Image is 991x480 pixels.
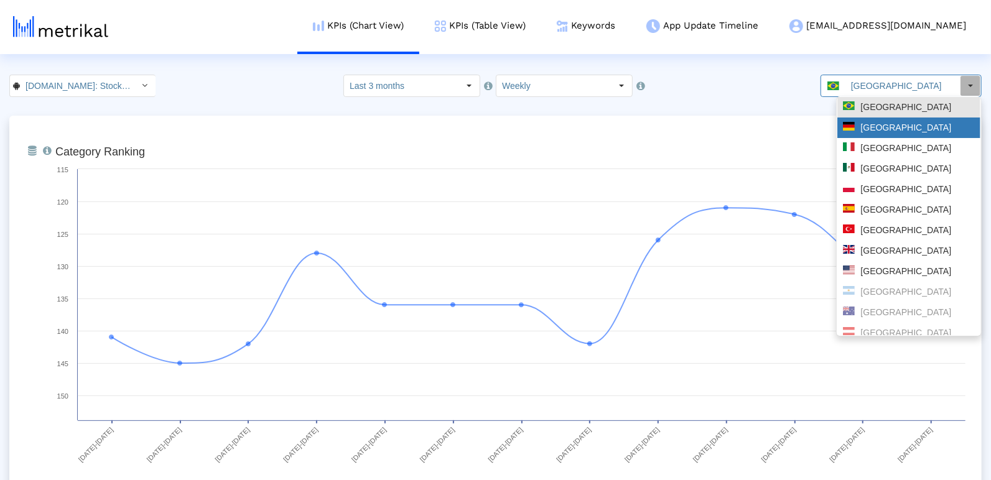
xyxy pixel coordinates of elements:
text: [DATE]-[DATE] [760,426,798,463]
text: 150 [57,392,68,400]
text: [DATE]-[DATE] [486,426,524,463]
div: [GEOGRAPHIC_DATA] [843,307,975,318]
div: [GEOGRAPHIC_DATA] [843,224,975,236]
text: [DATE]-[DATE] [350,426,388,463]
text: [DATE]-[DATE] [555,426,592,463]
div: [GEOGRAPHIC_DATA] [843,122,975,134]
div: Select [458,75,480,96]
text: 135 [57,295,68,303]
text: [DATE]-[DATE] [896,426,934,463]
div: [GEOGRAPHIC_DATA] [843,327,975,339]
text: [DATE]-[DATE] [146,426,183,463]
div: Select [611,75,632,96]
img: app-update-menu-icon.png [646,19,660,33]
text: [DATE]-[DATE] [213,426,251,463]
text: [DATE]-[DATE] [282,426,319,463]
img: kpi-table-menu-icon.png [435,21,446,32]
tspan: Category Ranking [55,145,145,158]
text: 140 [57,328,68,335]
div: Select [134,75,156,96]
text: 115 [57,166,68,173]
text: [DATE]-[DATE] [828,426,865,463]
text: 125 [57,231,68,238]
text: [DATE]-[DATE] [692,426,729,463]
img: metrical-logo-light.png [13,16,108,37]
img: my-account-menu-icon.png [789,19,803,33]
text: [DATE]-[DATE] [623,426,661,463]
text: [DATE]-[DATE] [419,426,456,463]
div: [GEOGRAPHIC_DATA] [843,245,975,257]
text: 145 [57,360,68,367]
div: [GEOGRAPHIC_DATA] [843,142,975,154]
div: [GEOGRAPHIC_DATA] [843,204,975,216]
text: [DATE]-[DATE] [77,426,114,463]
div: [GEOGRAPHIC_DATA] [843,101,975,113]
div: [GEOGRAPHIC_DATA] [843,265,975,277]
div: [GEOGRAPHIC_DATA] [843,183,975,195]
div: [GEOGRAPHIC_DATA] [843,163,975,175]
text: 120 [57,198,68,206]
img: keywords.png [557,21,568,32]
div: Select [960,75,981,96]
text: 130 [57,263,68,270]
img: kpi-chart-menu-icon.png [313,21,324,31]
div: [GEOGRAPHIC_DATA] [843,286,975,298]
